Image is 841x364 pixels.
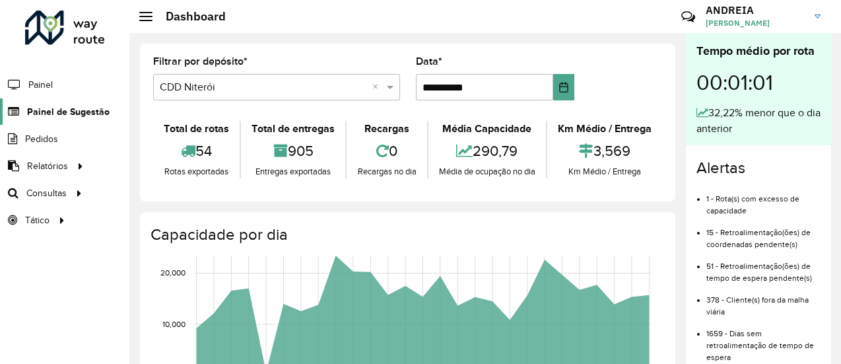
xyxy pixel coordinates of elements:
div: Média Capacidade [432,121,543,137]
div: 00:01:01 [696,60,821,105]
h3: ANDREIA [706,4,805,17]
div: 54 [156,137,236,165]
div: 905 [244,137,342,165]
div: 0 [350,137,423,165]
div: 290,79 [432,137,543,165]
label: Data [416,54,442,69]
h4: Capacidade por dia [151,225,662,244]
span: Tático [25,213,50,227]
text: 10,000 [162,320,185,328]
div: Total de entregas [244,121,342,137]
div: Km Médio / Entrega [551,121,659,137]
div: Recargas no dia [350,165,423,178]
label: Filtrar por depósito [153,54,248,69]
li: 15 - Retroalimentação(ões) de coordenadas pendente(s) [706,217,821,250]
li: 1 - Rota(s) com excesso de capacidade [706,183,821,217]
div: Média de ocupação no dia [432,165,543,178]
span: Painel [28,78,53,92]
span: [PERSON_NAME] [706,17,805,29]
span: Relatórios [27,159,68,173]
div: Tempo médio por rota [696,42,821,60]
li: 1659 - Dias sem retroalimentação de tempo de espera [706,318,821,363]
h4: Alertas [696,159,821,178]
div: Entregas exportadas [244,165,342,178]
span: Consultas [26,186,67,200]
li: 378 - Cliente(s) fora da malha viária [706,284,821,318]
span: Painel de Sugestão [27,105,110,119]
text: 20,000 [160,269,185,277]
div: 3,569 [551,137,659,165]
div: Rotas exportadas [156,165,236,178]
li: 51 - Retroalimentação(ões) de tempo de espera pendente(s) [706,250,821,284]
div: 32,22% menor que o dia anterior [696,105,821,137]
div: Total de rotas [156,121,236,137]
span: Pedidos [25,132,58,146]
a: Contato Rápido [674,3,702,31]
div: Km Médio / Entrega [551,165,659,178]
div: Recargas [350,121,423,137]
button: Choose Date [553,74,574,100]
h2: Dashboard [152,9,226,24]
span: Clear all [372,79,384,95]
